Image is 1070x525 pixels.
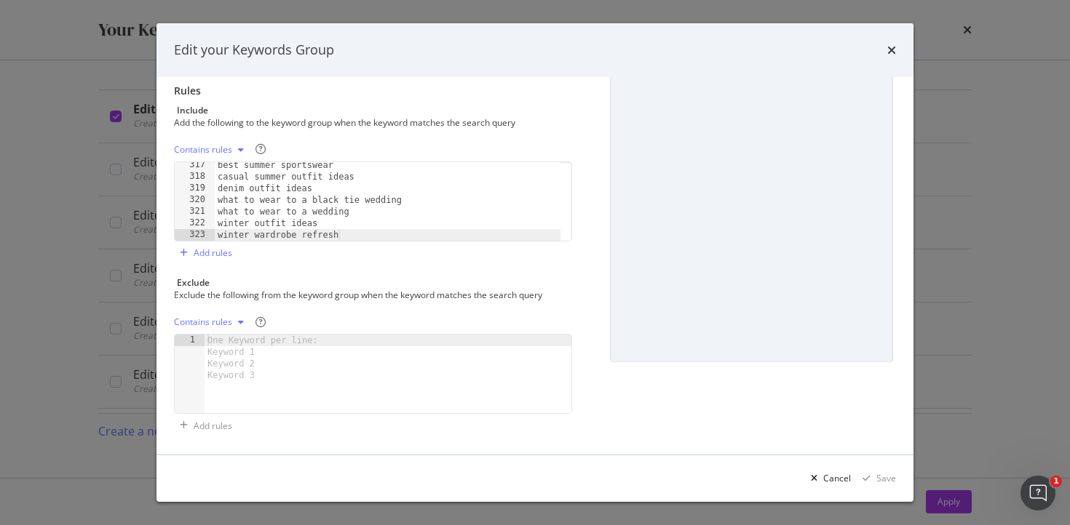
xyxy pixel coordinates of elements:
[175,183,215,194] div: 319
[1050,476,1062,487] span: 1
[175,159,215,171] div: 317
[174,41,334,60] div: Edit your Keywords Group
[175,229,215,241] div: 323
[174,145,232,154] div: Contains rules
[194,420,232,432] div: Add rules
[174,310,250,334] button: Contains rules
[857,467,896,490] button: Save
[174,289,569,301] div: Exclude the following from the keyword group when the keyword matches the search query
[205,334,326,381] div: One Keyword per line: Keyword 1 Keyword 2 Keyword 3
[174,241,232,265] button: Add rules
[175,206,215,217] div: 321
[175,171,215,183] div: 318
[805,467,851,490] button: Cancel
[175,194,215,206] div: 320
[177,276,210,289] div: Exclude
[174,116,569,129] div: Add the following to the keyword group when the keyword matches the search query
[887,41,896,60] div: times
[175,217,215,229] div: 322
[174,318,232,326] div: Contains rules
[194,247,232,259] div: Add rules
[1021,476,1055,510] iframe: Intercom live chat
[177,104,208,116] div: Include
[823,472,851,484] div: Cancel
[175,334,205,346] div: 1
[174,138,250,161] button: Contains rules
[876,472,896,484] div: Save
[174,84,572,98] div: Rules
[156,23,914,502] div: modal
[174,414,232,437] button: Add rules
